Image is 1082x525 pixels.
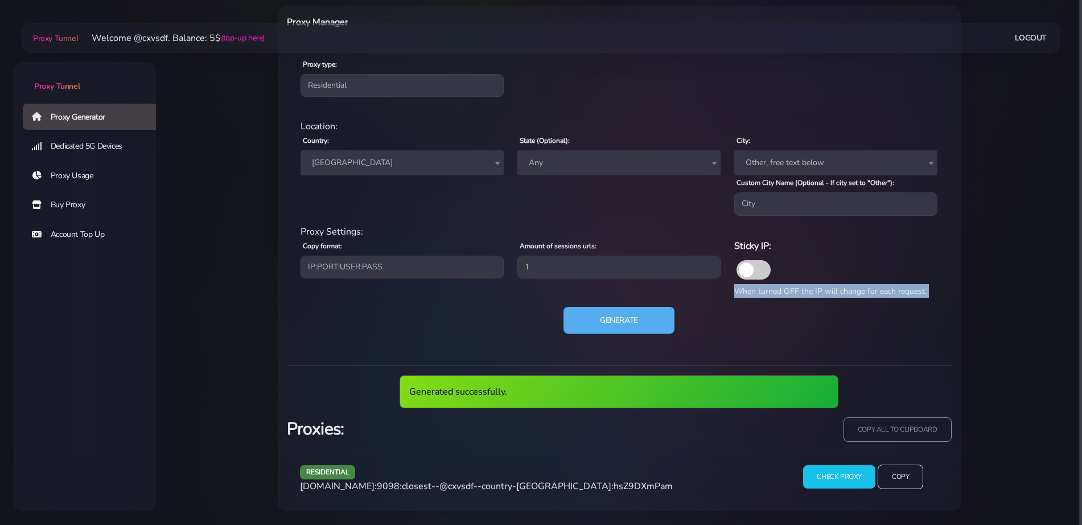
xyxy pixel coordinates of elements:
span: Other, free text below [741,155,931,171]
input: Copy [878,465,923,489]
span: United Kingdom [307,155,497,171]
label: Amount of sessions urls: [520,241,596,251]
a: Dedicated 5G Devices [23,133,165,159]
h3: Proxies: [287,417,612,441]
button: Generate [563,307,674,334]
a: Proxy Usage [23,163,165,189]
label: Copy format: [303,241,342,251]
div: Proxy Settings: [294,225,945,239]
span: United Kingdom [301,150,504,175]
input: copy all to clipboard [844,417,952,442]
h6: Proxy Manager [287,15,669,30]
a: Proxy Tunnel [14,62,156,92]
label: City: [737,136,750,146]
span: residential [300,465,356,479]
a: Logout [1015,27,1047,48]
h6: Sticky IP: [734,239,937,253]
a: Buy Proxy [23,192,165,218]
iframe: Webchat Widget [1027,470,1068,511]
span: Other, free text below [734,150,937,175]
input: City [734,192,937,215]
a: Account Top Up [23,222,165,248]
div: Generated successfully. [400,375,838,408]
span: Any [524,155,714,171]
span: Proxy Tunnel [33,33,78,44]
div: Location: [294,120,945,133]
span: [DOMAIN_NAME]:9098:closest--@cxvsdf--country-[GEOGRAPHIC_DATA]:hsZ9DXmPam [300,480,673,493]
span: Any [517,150,721,175]
li: Welcome @cxvsdf. Balance: 5$ [78,31,265,45]
a: Proxy Generator [23,104,165,130]
a: Proxy Tunnel [31,29,78,47]
label: Proxy type: [303,59,337,69]
input: Check Proxy [803,465,875,489]
label: Country: [303,136,329,146]
a: (top-up here) [221,32,265,44]
label: Custom City Name (Optional - If city set to "Other"): [737,178,894,188]
label: State (Optional): [520,136,570,146]
span: When turned OFF the IP will change for each request. [734,286,927,297]
span: Proxy Tunnel [34,81,80,92]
